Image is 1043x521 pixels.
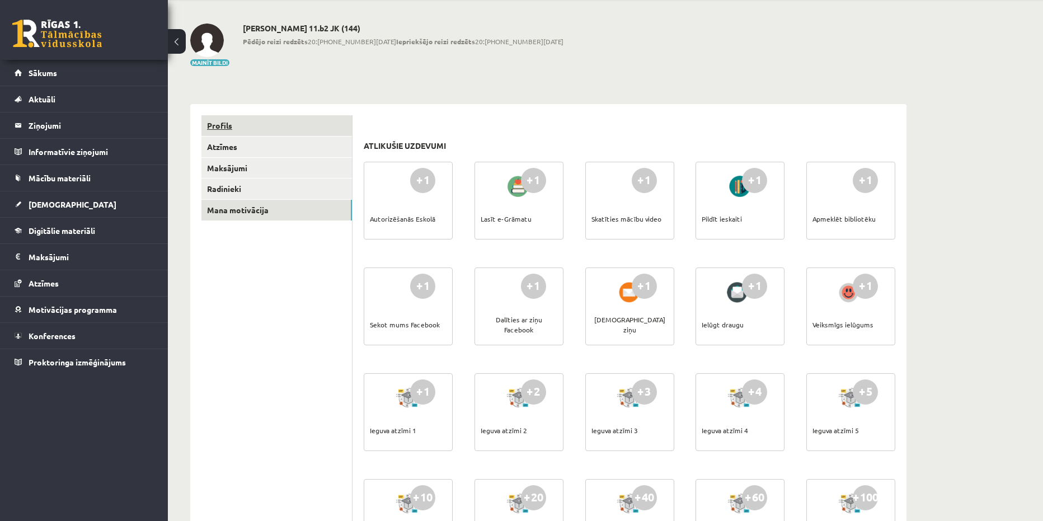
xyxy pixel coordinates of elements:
[521,168,546,193] div: +1
[243,24,563,33] h2: [PERSON_NAME] 11.b2 JK (144)
[29,278,59,288] span: Atzīmes
[15,60,154,86] a: Sākums
[29,304,117,315] span: Motivācijas programma
[410,485,435,510] div: +10
[632,485,657,510] div: +40
[591,305,668,344] div: [DEMOGRAPHIC_DATA] ziņu
[29,68,57,78] span: Sākums
[521,379,546,405] div: +2
[481,411,527,450] div: Ieguva atzīmi 2
[15,139,154,165] a: Informatīvie ziņojumi
[29,94,55,104] span: Aktuāli
[29,139,154,165] legend: Informatīvie ziņojumi
[364,141,446,151] h3: Atlikušie uzdevumi
[853,168,878,193] div: +1
[853,485,878,510] div: +100
[591,199,661,238] div: Skatīties mācību video
[201,158,352,179] a: Maksājumi
[364,162,453,240] a: +1 Autorizēšanās Eskolā
[243,36,563,46] span: 20:[PHONE_NUMBER][DATE] 20:[PHONE_NUMBER][DATE]
[15,112,154,138] a: Ziņojumi
[15,349,154,375] a: Proktoringa izmēģinājums
[410,379,435,405] div: +1
[410,274,435,299] div: +1
[29,112,154,138] legend: Ziņojumi
[742,379,767,405] div: +4
[201,179,352,199] a: Radinieki
[29,226,95,236] span: Digitālie materiāli
[812,411,859,450] div: Ieguva atzīmi 5
[370,305,440,344] div: Sekot mums Facebook
[15,86,154,112] a: Aktuāli
[742,274,767,299] div: +1
[201,200,352,220] a: Mana motivācija
[201,115,352,136] a: Profils
[812,305,873,344] div: Veiksmīgs ielūgums
[29,244,154,270] legend: Maksājumi
[15,297,154,322] a: Motivācijas programma
[201,137,352,157] a: Atzīmes
[15,218,154,243] a: Digitālie materiāli
[812,199,876,238] div: Apmeklēt bibliotēku
[29,173,91,183] span: Mācību materiāli
[481,305,557,344] div: Dalīties ar ziņu Facebook
[853,379,878,405] div: +5
[410,168,435,193] div: +1
[521,485,546,510] div: +20
[632,379,657,405] div: +3
[15,165,154,191] a: Mācību materiāli
[632,274,657,299] div: +1
[702,199,742,238] div: Pildīt ieskaiti
[243,37,308,46] b: Pēdējo reizi redzēts
[521,274,546,299] div: +1
[370,199,435,238] div: Autorizēšanās Eskolā
[702,305,744,344] div: Ielūgt draugu
[29,357,126,367] span: Proktoringa izmēģinājums
[29,199,116,209] span: [DEMOGRAPHIC_DATA]
[15,244,154,270] a: Maksājumi
[15,270,154,296] a: Atzīmes
[370,411,416,450] div: Ieguva atzīmi 1
[702,411,748,450] div: Ieguva atzīmi 4
[396,37,475,46] b: Iepriekšējo reizi redzēts
[190,24,224,57] img: Kristiāna Ozola
[190,59,229,66] button: Mainīt bildi
[742,485,767,510] div: +60
[632,168,657,193] div: +1
[853,274,878,299] div: +1
[591,411,638,450] div: Ieguva atzīmi 3
[742,168,767,193] div: +1
[15,323,154,349] a: Konferences
[12,20,102,48] a: Rīgas 1. Tālmācības vidusskola
[29,331,76,341] span: Konferences
[481,199,532,238] div: Lasīt e-Grāmatu
[15,191,154,217] a: [DEMOGRAPHIC_DATA]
